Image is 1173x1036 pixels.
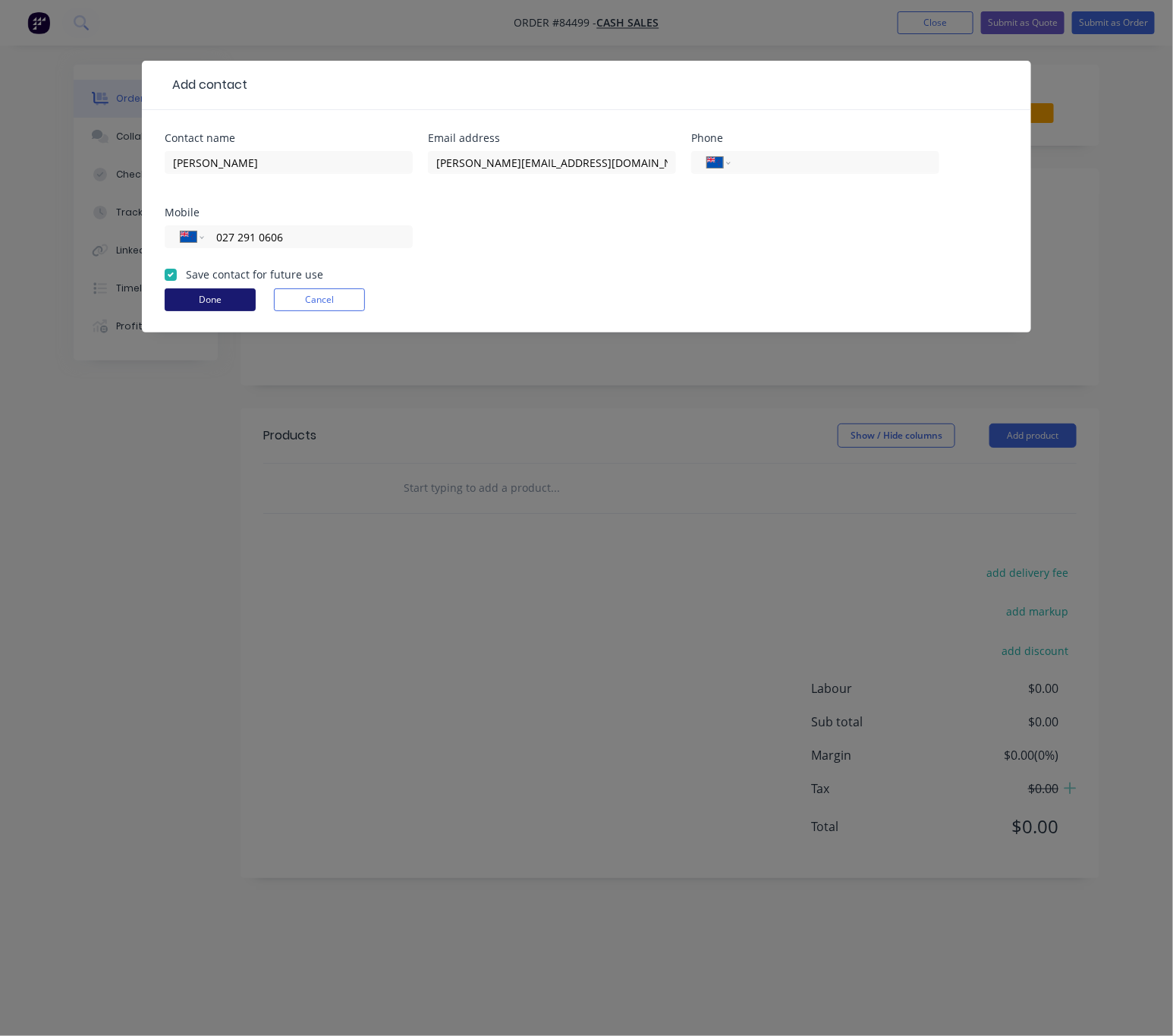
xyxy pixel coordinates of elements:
[165,76,247,94] div: Add contact
[691,133,939,143] div: Phone
[165,207,413,218] div: Mobile
[165,288,256,311] button: Done
[274,288,365,311] button: Cancel
[186,266,323,282] label: Save contact for future use
[165,133,413,143] div: Contact name
[428,133,676,143] div: Email address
